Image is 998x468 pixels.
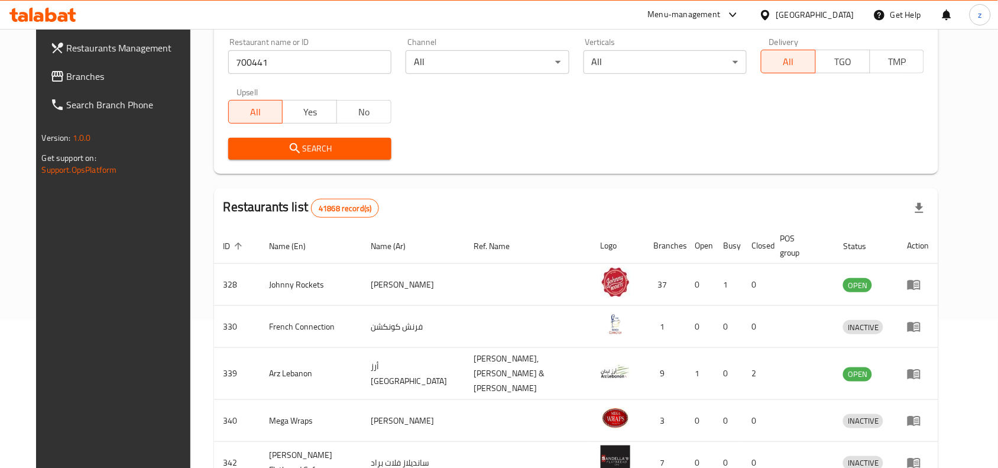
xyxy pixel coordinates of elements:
td: 3 [644,400,686,442]
div: Total records count [311,199,379,218]
span: Search Branch Phone [67,98,193,112]
td: 0 [743,306,771,348]
span: Name (Ar) [371,239,421,253]
span: INACTIVE [843,414,883,428]
td: 37 [644,264,686,306]
button: TMP [870,50,925,73]
button: No [336,100,391,124]
div: INACTIVE [843,414,883,428]
td: 1 [644,306,686,348]
div: Menu-management [648,8,721,22]
span: POS group [780,231,820,260]
label: Delivery [769,38,799,46]
td: French Connection [260,306,362,348]
div: Menu [907,367,929,381]
span: Status [843,239,882,253]
td: [PERSON_NAME] [361,264,464,306]
button: All [228,100,283,124]
span: All [234,104,278,121]
span: Version: [42,130,71,146]
td: 1 [686,348,714,400]
td: 0 [743,400,771,442]
td: Arz Lebanon [260,348,362,400]
button: All [761,50,816,73]
span: TMP [875,53,920,70]
img: Johnny Rockets [601,267,630,297]
td: أرز [GEOGRAPHIC_DATA] [361,348,464,400]
span: Branches [67,69,193,83]
span: Search [238,141,382,156]
td: 0 [686,400,714,442]
a: Support.OpsPlatform [42,162,117,177]
span: Name (En) [270,239,322,253]
td: 1 [714,264,743,306]
button: Search [228,138,391,160]
td: 0 [686,264,714,306]
span: z [978,8,982,21]
span: Restaurants Management [67,41,193,55]
span: All [766,53,811,70]
span: INACTIVE [843,321,883,334]
td: 330 [214,306,260,348]
td: 340 [214,400,260,442]
span: Ref. Name [474,239,525,253]
div: Menu [907,277,929,292]
th: Closed [743,228,771,264]
button: TGO [815,50,870,73]
td: [PERSON_NAME] [361,400,464,442]
div: Menu [907,319,929,334]
td: 328 [214,264,260,306]
th: Action [897,228,938,264]
span: TGO [821,53,866,70]
div: Export file [905,194,934,222]
img: French Connection [601,309,630,339]
th: Branches [644,228,686,264]
span: OPEN [843,279,872,292]
td: 0 [743,264,771,306]
input: Search for restaurant name or ID.. [228,50,391,74]
div: Menu [907,414,929,428]
td: 9 [644,348,686,400]
th: Busy [714,228,743,264]
td: Mega Wraps [260,400,362,442]
span: Yes [287,104,332,121]
div: All [584,50,747,74]
td: 0 [686,306,714,348]
img: Arz Lebanon [601,357,630,386]
td: Johnny Rockets [260,264,362,306]
td: فرنش كونكشن [361,306,464,348]
td: 2 [743,348,771,400]
td: 0 [714,400,743,442]
td: 0 [714,348,743,400]
span: Get support on: [42,150,96,166]
div: All [406,50,569,74]
img: Mega Wraps [601,404,630,433]
span: 1.0.0 [73,130,91,146]
a: Branches [41,62,203,91]
span: ID [223,239,246,253]
td: 0 [714,306,743,348]
label: Upsell [236,88,258,96]
td: [PERSON_NAME],[PERSON_NAME] & [PERSON_NAME] [464,348,591,400]
th: Open [686,228,714,264]
a: Restaurants Management [41,34,203,62]
td: 339 [214,348,260,400]
a: Search Branch Phone [41,91,203,119]
h2: Restaurants list [223,198,380,218]
button: Yes [282,100,337,124]
th: Logo [591,228,644,264]
span: OPEN [843,367,872,381]
span: 41868 record(s) [312,203,378,214]
div: [GEOGRAPHIC_DATA] [776,8,854,21]
span: No [342,104,387,121]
